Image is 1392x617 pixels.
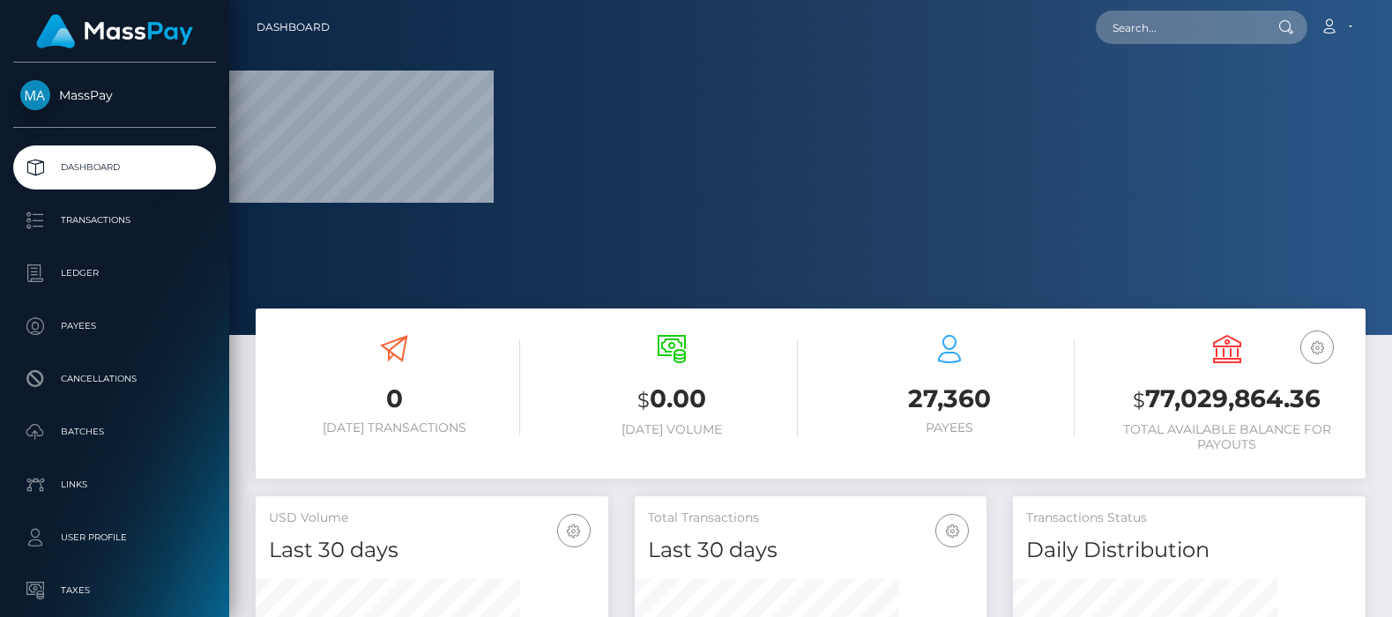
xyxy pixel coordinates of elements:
small: $ [1133,388,1145,413]
input: Search... [1096,11,1262,44]
span: MassPay [13,87,216,103]
p: Links [20,472,209,498]
p: User Profile [20,524,209,551]
h5: Total Transactions [648,509,974,527]
p: Payees [20,313,209,339]
h3: 27,360 [824,382,1076,416]
a: Payees [13,304,216,348]
a: Batches [13,410,216,454]
h4: Last 30 days [648,535,974,566]
a: Taxes [13,569,216,613]
a: Links [13,463,216,507]
a: Dashboard [13,145,216,190]
p: Dashboard [20,154,209,181]
p: Taxes [20,577,209,604]
a: Dashboard [257,9,330,46]
h3: 77,029,864.36 [1101,382,1352,418]
h6: Payees [824,420,1076,435]
h6: Total Available Balance for Payouts [1101,422,1352,452]
p: Cancellations [20,366,209,392]
h6: [DATE] Transactions [269,420,520,435]
a: Cancellations [13,357,216,401]
img: MassPay Logo [36,14,193,48]
a: User Profile [13,516,216,560]
p: Ledger [20,260,209,286]
a: Transactions [13,198,216,242]
img: MassPay [20,80,50,110]
small: $ [637,388,650,413]
h4: Daily Distribution [1026,535,1352,566]
h6: [DATE] Volume [547,422,798,437]
h3: 0 [269,382,520,416]
p: Transactions [20,207,209,234]
h5: Transactions Status [1026,509,1352,527]
a: Ledger [13,251,216,295]
h5: USD Volume [269,509,595,527]
h4: Last 30 days [269,535,595,566]
p: Batches [20,419,209,445]
h3: 0.00 [547,382,798,418]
